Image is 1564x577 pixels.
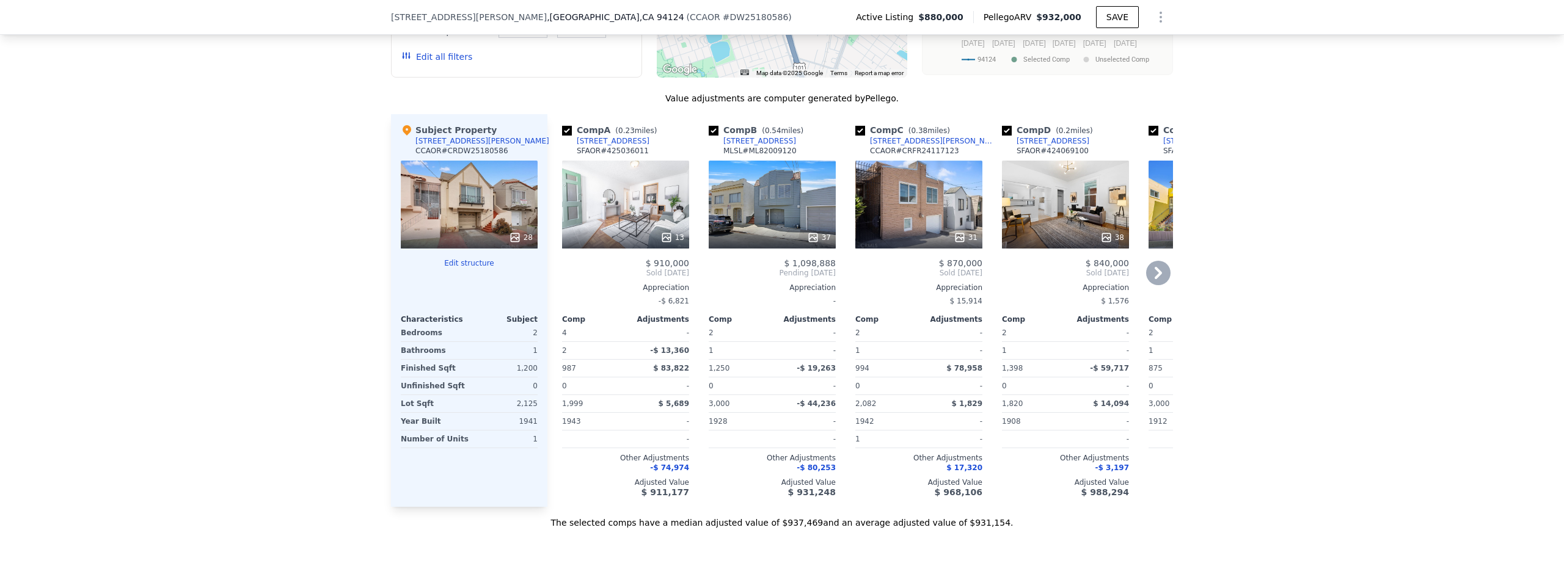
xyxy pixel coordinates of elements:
[562,314,626,324] div: Comp
[1149,342,1210,359] div: 1
[911,126,927,135] span: 0.38
[1149,136,1236,146] a: [STREET_ADDRESS]
[709,399,729,408] span: 3,000
[870,136,997,146] div: [STREET_ADDRESS][PERSON_NAME]
[1096,6,1139,28] button: SAVE
[401,51,472,63] button: Edit all filters
[472,413,538,430] div: 1941
[562,399,583,408] span: 1,999
[921,324,982,341] div: -
[472,342,538,359] div: 1
[1002,382,1007,390] span: 0
[775,430,836,448] div: -
[1002,328,1007,337] span: 2
[401,360,467,377] div: Finished Sqft
[1149,5,1173,29] button: Show Options
[391,92,1173,104] div: Value adjustments are computer generated by Pellego .
[641,487,689,497] span: $ 911,177
[709,477,836,487] div: Adjusted Value
[709,342,770,359] div: 1
[709,136,796,146] a: [STREET_ADDRESS]
[935,487,982,497] span: $ 968,106
[1017,136,1089,146] div: [STREET_ADDRESS]
[855,364,869,372] span: 994
[660,62,700,78] a: Open this area in Google Maps (opens a new window)
[797,463,836,472] span: -$ 80,253
[977,56,996,64] text: 94124
[1002,283,1129,292] div: Appreciation
[562,328,567,337] span: 4
[775,342,836,359] div: -
[904,126,955,135] span: ( miles)
[1100,231,1124,244] div: 38
[855,136,997,146] a: [STREET_ADDRESS][PERSON_NAME]
[962,39,985,48] text: [DATE]
[1002,124,1098,136] div: Comp D
[562,283,689,292] div: Appreciation
[1114,39,1137,48] text: [DATE]
[870,146,959,156] div: CCAOR # CRFR24117123
[709,283,836,292] div: Appreciation
[946,463,982,472] span: $ 17,320
[855,283,982,292] div: Appreciation
[921,430,982,448] div: -
[1090,364,1129,372] span: -$ 59,717
[772,314,836,324] div: Adjustments
[709,364,729,372] span: 1,250
[1036,12,1081,22] span: $932,000
[653,364,689,372] span: $ 83,822
[577,146,649,156] div: SFAOR # 425036011
[1068,430,1129,448] div: -
[628,324,689,341] div: -
[628,413,689,430] div: -
[1163,136,1236,146] div: [STREET_ADDRESS]
[646,258,689,268] span: $ 910,000
[1149,399,1169,408] span: 3,000
[855,430,916,448] div: 1
[921,342,982,359] div: -
[628,430,689,448] div: -
[1002,268,1129,278] span: Sold [DATE]
[1149,364,1163,372] span: 875
[952,399,982,408] span: $ 1,829
[954,231,977,244] div: 31
[472,324,538,341] div: 2
[855,382,860,390] span: 0
[1149,314,1212,324] div: Comp
[618,126,635,135] span: 0.23
[1065,314,1129,324] div: Adjustments
[709,453,836,463] div: Other Adjustments
[797,364,836,372] span: -$ 19,263
[472,360,538,377] div: 1,200
[1095,463,1129,472] span: -$ 3,197
[984,11,1037,23] span: Pellego ARV
[650,346,689,355] span: -$ 13,360
[855,328,860,337] span: 2
[610,126,662,135] span: ( miles)
[1002,399,1023,408] span: 1,820
[1068,377,1129,394] div: -
[401,377,467,394] div: Unfinished Sqft
[1002,453,1129,463] div: Other Adjustments
[391,507,1173,529] div: The selected comps have a median adjusted value of $937,469 and an average adjusted value of $931...
[640,12,684,22] span: , CA 94124
[784,258,836,268] span: $ 1,098,888
[1149,413,1210,430] div: 1912
[1101,297,1129,305] span: $ 1,576
[855,399,876,408] span: 2,082
[919,314,982,324] div: Adjustments
[401,430,469,448] div: Number of Units
[765,126,781,135] span: 0.54
[756,70,823,76] span: Map data ©2025 Google
[855,124,955,136] div: Comp C
[709,124,808,136] div: Comp B
[723,136,796,146] div: [STREET_ADDRESS]
[469,314,538,324] div: Subject
[855,70,904,76] a: Report a map error
[472,395,538,412] div: 2,125
[1002,136,1089,146] a: [STREET_ADDRESS]
[775,377,836,394] div: -
[709,268,836,278] span: Pending [DATE]
[807,231,831,244] div: 37
[740,70,749,75] button: Keyboard shortcuts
